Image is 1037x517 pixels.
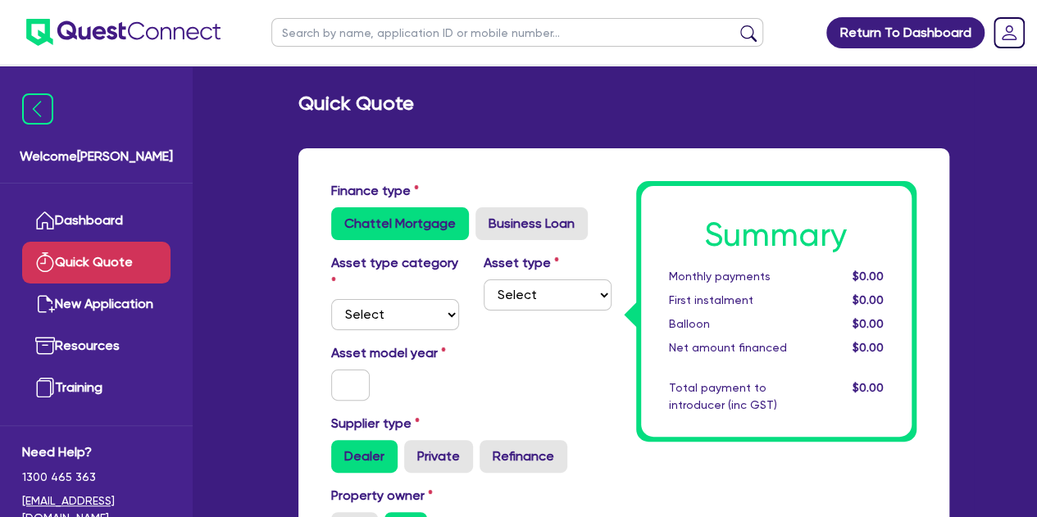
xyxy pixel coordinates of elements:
span: $0.00 [852,270,883,283]
img: training [35,378,55,397]
label: Property owner [331,486,433,506]
span: 1300 465 363 [22,469,171,486]
span: $0.00 [852,317,883,330]
div: Total payment to introducer (inc GST) [657,379,816,414]
label: Business Loan [475,207,588,240]
label: Asset model year [319,343,471,363]
label: Asset type category [331,253,459,293]
a: Training [22,367,171,409]
h1: Summary [669,215,884,255]
label: Chattel Mortgage [331,207,469,240]
span: $0.00 [852,293,883,306]
img: new-application [35,294,55,314]
span: Need Help? [22,442,171,462]
a: Resources [22,325,171,367]
img: resources [35,336,55,356]
div: Balloon [657,315,816,333]
label: Dealer [331,440,398,473]
label: Refinance [480,440,567,473]
div: Net amount financed [657,339,816,356]
a: Dropdown toggle [988,11,1030,54]
span: Welcome [PERSON_NAME] [20,147,173,166]
h2: Quick Quote [298,92,414,116]
div: First instalment [657,292,816,309]
label: Supplier type [331,414,420,433]
input: Search by name, application ID or mobile number... [271,18,763,47]
label: Asset type [484,253,559,273]
span: $0.00 [852,381,883,394]
span: $0.00 [852,341,883,354]
img: icon-menu-close [22,93,53,125]
a: Return To Dashboard [826,17,985,48]
a: Dashboard [22,200,171,242]
div: Monthly payments [657,268,816,285]
img: quest-connect-logo-blue [26,19,221,46]
a: New Application [22,283,171,325]
label: Finance type [331,181,419,201]
a: Quick Quote [22,242,171,283]
img: quick-quote [35,252,55,272]
label: Private [404,440,473,473]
